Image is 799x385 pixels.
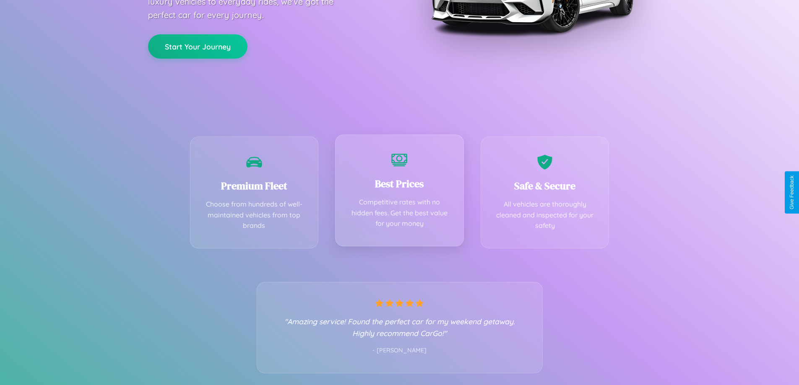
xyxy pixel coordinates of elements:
p: Choose from hundreds of well-maintained vehicles from top brands [203,199,306,231]
h3: Safe & Secure [494,179,596,193]
h3: Best Prices [348,177,451,191]
h3: Premium Fleet [203,179,306,193]
p: "Amazing service! Found the perfect car for my weekend getaway. Highly recommend CarGo!" [274,315,526,339]
p: Competitive rates with no hidden fees. Get the best value for your money [348,197,451,229]
button: Start Your Journey [148,34,247,59]
p: - [PERSON_NAME] [274,345,526,356]
div: Give Feedback [789,176,795,209]
p: All vehicles are thoroughly cleaned and inspected for your safety [494,199,596,231]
